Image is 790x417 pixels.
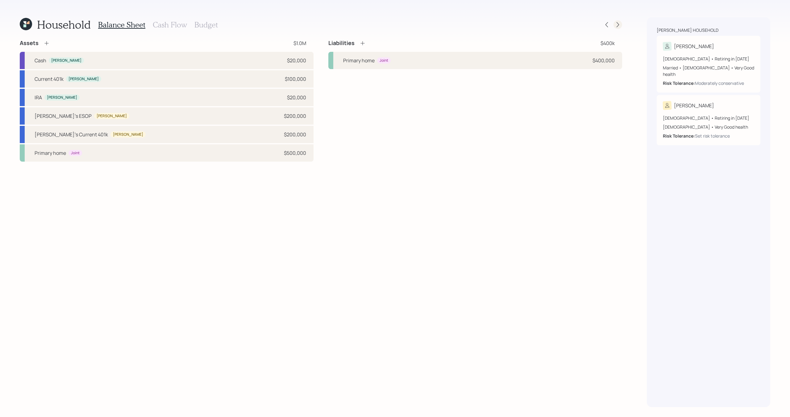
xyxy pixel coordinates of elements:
[153,20,187,29] h3: Cash Flow
[663,80,695,86] b: Risk Tolerance:
[194,20,218,29] h3: Budget
[695,133,730,139] div: Set risk tolerance
[284,149,306,157] div: $500,000
[293,39,306,47] div: $1.0M
[663,133,695,139] b: Risk Tolerance:
[285,75,306,83] div: $100,000
[35,149,66,157] div: Primary home
[98,20,145,29] h3: Balance Sheet
[47,95,77,100] div: [PERSON_NAME]
[71,151,80,156] div: Joint
[328,40,355,47] h4: Liabilities
[35,94,42,101] div: IRA
[35,112,92,120] div: [PERSON_NAME]'s ESOP
[663,115,754,121] div: [DEMOGRAPHIC_DATA] • Retiring in [DATE]
[20,40,39,47] h4: Assets
[674,43,714,50] div: [PERSON_NAME]
[657,27,718,33] div: [PERSON_NAME] household
[51,58,81,63] div: [PERSON_NAME]
[380,58,388,63] div: Joint
[601,39,615,47] div: $400k
[69,76,99,82] div: [PERSON_NAME]
[37,18,91,31] h1: Household
[663,64,754,77] div: Married • [DEMOGRAPHIC_DATA] • Very Good health
[674,102,714,109] div: [PERSON_NAME]
[284,112,306,120] div: $200,000
[35,75,64,83] div: Current 401k
[97,114,127,119] div: [PERSON_NAME]
[113,132,143,137] div: [PERSON_NAME]
[35,131,108,138] div: [PERSON_NAME]'s Current 401k
[284,131,306,138] div: $200,000
[663,56,754,62] div: [DEMOGRAPHIC_DATA] • Retiring in [DATE]
[343,57,375,64] div: Primary home
[35,57,46,64] div: Cash
[287,94,306,101] div: $20,000
[663,124,754,130] div: [DEMOGRAPHIC_DATA] • Very Good health
[287,57,306,64] div: $20,000
[695,80,744,86] div: Moderately conservative
[592,57,615,64] div: $400,000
